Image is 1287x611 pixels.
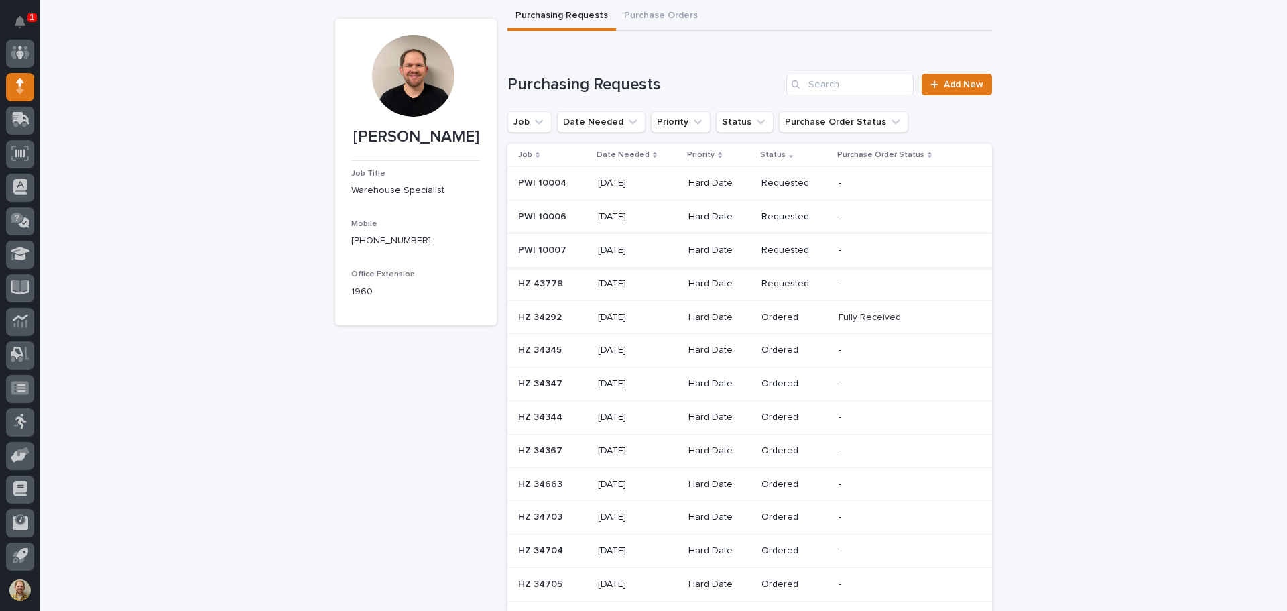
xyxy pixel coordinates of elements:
[688,345,750,356] p: Hard Date
[507,233,992,267] tr: PWI 10007PWI 10007 [DATE]Hard DateRequested--
[786,74,914,95] input: Search
[839,543,844,557] p: -
[351,184,481,198] p: Warehouse Specialist
[839,175,844,189] p: -
[688,479,750,490] p: Hard Date
[688,378,750,390] p: Hard Date
[507,167,992,201] tr: PWI 10004PWI 10004 [DATE]Hard DateRequested--
[839,209,844,223] p: -
[518,309,564,323] p: HZ 34292
[597,148,650,162] p: Date Needed
[839,409,844,423] p: -
[839,342,844,356] p: -
[598,211,678,223] p: [DATE]
[518,576,565,590] p: HZ 34705
[598,278,678,290] p: [DATE]
[839,376,844,390] p: -
[518,342,564,356] p: HZ 34345
[518,509,565,523] p: HZ 34703
[839,443,844,457] p: -
[761,278,828,290] p: Requested
[688,512,750,523] p: Hard Date
[688,178,750,189] p: Hard Date
[761,545,828,557] p: Ordered
[839,476,844,490] p: -
[518,543,566,557] p: HZ 34704
[761,378,828,390] p: Ordered
[507,300,992,334] tr: HZ 34292HZ 34292 [DATE]Hard DateOrderedFully ReceivedFully Received
[518,409,565,423] p: HZ 34344
[518,443,565,457] p: HZ 34367
[351,270,415,278] span: Office Extension
[839,242,844,256] p: -
[688,445,750,457] p: Hard Date
[507,111,552,133] button: Job
[507,434,992,467] tr: HZ 34367HZ 34367 [DATE]Hard DateOrdered--
[598,178,678,189] p: [DATE]
[351,285,481,299] p: 1960
[839,576,844,590] p: -
[598,312,678,323] p: [DATE]
[598,579,678,590] p: [DATE]
[351,127,481,147] p: [PERSON_NAME]
[716,111,774,133] button: Status
[351,236,431,245] a: [PHONE_NUMBER]
[688,312,750,323] p: Hard Date
[779,111,908,133] button: Purchase Order Status
[507,267,992,300] tr: HZ 43778HZ 43778 [DATE]Hard DateRequested--
[688,579,750,590] p: Hard Date
[761,579,828,590] p: Ordered
[507,501,992,535] tr: HZ 34703HZ 34703 [DATE]Hard DateOrdered--
[687,148,715,162] p: Priority
[651,111,711,133] button: Priority
[518,175,569,189] p: PWI 10004
[761,312,828,323] p: Ordered
[688,545,750,557] p: Hard Date
[507,400,992,434] tr: HZ 34344HZ 34344 [DATE]Hard DateOrdered--
[6,8,34,36] button: Notifications
[351,220,377,228] span: Mobile
[761,178,828,189] p: Requested
[761,512,828,523] p: Ordered
[507,567,992,601] tr: HZ 34705HZ 34705 [DATE]Hard DateOrdered--
[507,201,992,234] tr: PWI 10006PWI 10006 [DATE]Hard DateRequested--
[688,245,750,256] p: Hard Date
[761,479,828,490] p: Ordered
[598,512,678,523] p: [DATE]
[507,3,616,31] button: Purchasing Requests
[507,368,992,401] tr: HZ 34347HZ 34347 [DATE]Hard DateOrdered--
[507,535,992,568] tr: HZ 34704HZ 34704 [DATE]Hard DateOrdered--
[507,75,781,95] h1: Purchasing Requests
[598,412,678,423] p: [DATE]
[839,309,904,323] p: Fully Received
[6,576,34,604] button: users-avatar
[839,509,844,523] p: -
[598,445,678,457] p: [DATE]
[29,13,34,22] p: 1
[944,80,983,89] span: Add New
[837,148,924,162] p: Purchase Order Status
[688,412,750,423] p: Hard Date
[598,245,678,256] p: [DATE]
[761,345,828,356] p: Ordered
[598,545,678,557] p: [DATE]
[351,170,385,178] span: Job Title
[761,445,828,457] p: Ordered
[598,345,678,356] p: [DATE]
[761,211,828,223] p: Requested
[688,211,750,223] p: Hard Date
[616,3,706,31] button: Purchase Orders
[839,276,844,290] p: -
[761,245,828,256] p: Requested
[922,74,992,95] a: Add New
[17,16,34,38] div: Notifications1
[557,111,646,133] button: Date Needed
[507,467,992,501] tr: HZ 34663HZ 34663 [DATE]Hard DateOrdered--
[518,276,566,290] p: HZ 43778
[518,376,565,390] p: HZ 34347
[598,479,678,490] p: [DATE]
[598,378,678,390] p: [DATE]
[688,278,750,290] p: Hard Date
[760,148,786,162] p: Status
